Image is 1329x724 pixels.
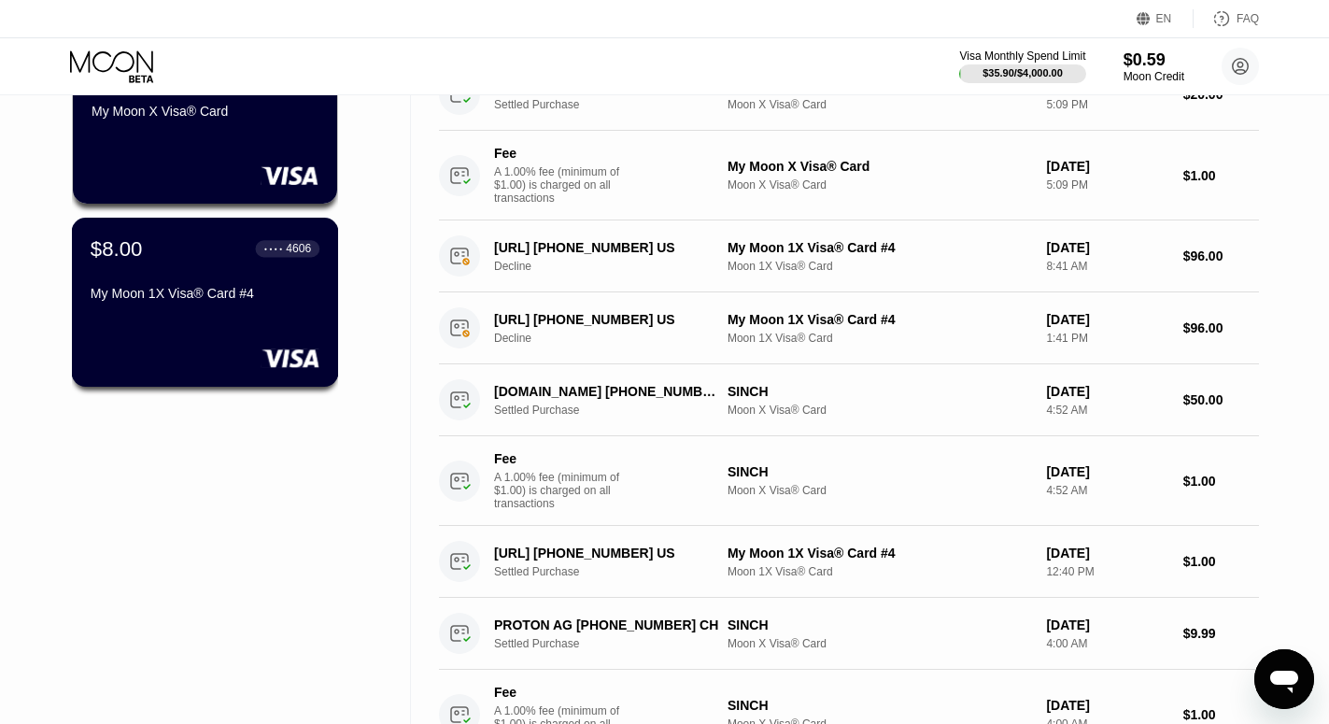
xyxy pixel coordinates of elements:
[1183,626,1259,641] div: $9.99
[1254,649,1314,709] iframe: Button to launch messaging window
[1183,554,1259,569] div: $1.00
[439,526,1259,598] div: [URL] [PHONE_NUMBER] USSettled PurchaseMy Moon 1X Visa® Card #4Moon 1X Visa® Card[DATE]12:40 PM$1.00
[1046,698,1167,713] div: [DATE]
[91,286,319,301] div: My Moon 1X Visa® Card #4
[728,464,1031,479] div: SINCH
[494,312,723,327] div: [URL] [PHONE_NUMBER] US
[1237,12,1259,25] div: FAQ
[959,50,1085,83] div: Visa Monthly Spend Limit$35.90/$4,000.00
[92,104,318,119] div: My Moon X Visa® Card
[1156,12,1172,25] div: EN
[1124,70,1184,83] div: Moon Credit
[494,332,741,345] div: Decline
[1183,392,1259,407] div: $50.00
[1137,9,1194,28] div: EN
[728,618,1031,632] div: SINCH
[728,404,1031,417] div: Moon X Visa® Card
[728,484,1031,497] div: Moon X Visa® Card
[1046,260,1167,273] div: 8:41 AM
[439,131,1259,220] div: FeeA 1.00% fee (minimum of $1.00) is charged on all transactionsMy Moon X Visa® CardMoon X Visa® ...
[728,240,1031,255] div: My Moon 1X Visa® Card #4
[728,546,1031,561] div: My Moon 1X Visa® Card #4
[1046,159,1167,174] div: [DATE]
[1183,248,1259,263] div: $96.00
[494,637,741,650] div: Settled Purchase
[286,242,311,255] div: 4606
[1194,9,1259,28] div: FAQ
[439,220,1259,292] div: [URL] [PHONE_NUMBER] USDeclineMy Moon 1X Visa® Card #4Moon 1X Visa® Card[DATE]8:41 AM$96.00
[494,384,723,399] div: [DOMAIN_NAME] [PHONE_NUMBER] LV
[494,240,723,255] div: [URL] [PHONE_NUMBER] US
[494,98,741,111] div: Settled Purchase
[728,332,1031,345] div: Moon 1X Visa® Card
[1046,404,1167,417] div: 4:52 AM
[1046,484,1167,497] div: 4:52 AM
[494,146,625,161] div: Fee
[439,364,1259,436] div: [DOMAIN_NAME] [PHONE_NUMBER] LVSettled PurchaseSINCHMoon X Visa® Card[DATE]4:52 AM$50.00
[1183,168,1259,183] div: $1.00
[1183,320,1259,335] div: $96.00
[494,565,741,578] div: Settled Purchase
[494,165,634,205] div: A 1.00% fee (minimum of $1.00) is charged on all transactions
[1124,50,1184,83] div: $0.59Moon Credit
[494,404,741,417] div: Settled Purchase
[73,219,337,386] div: $8.00● ● ● ●4606My Moon 1X Visa® Card #4
[1046,618,1167,632] div: [DATE]
[1183,707,1259,722] div: $1.00
[959,50,1085,63] div: Visa Monthly Spend Limit
[494,618,723,632] div: PROTON AG [PHONE_NUMBER] CH
[728,698,1031,713] div: SINCH
[1046,384,1167,399] div: [DATE]
[728,159,1031,174] div: My Moon X Visa® Card
[728,384,1031,399] div: SINCH
[728,637,1031,650] div: Moon X Visa® Card
[494,685,625,700] div: Fee
[1046,565,1167,578] div: 12:40 PM
[1046,240,1167,255] div: [DATE]
[1183,474,1259,489] div: $1.00
[73,36,337,204] div: $0.59● ● ● ●8861My Moon X Visa® Card
[1046,178,1167,192] div: 5:09 PM
[439,598,1259,670] div: PROTON AG [PHONE_NUMBER] CHSettled PurchaseSINCHMoon X Visa® Card[DATE]4:00 AM$9.99
[494,471,634,510] div: A 1.00% fee (minimum of $1.00) is charged on all transactions
[728,565,1031,578] div: Moon 1X Visa® Card
[1046,332,1167,345] div: 1:41 PM
[494,451,625,466] div: Fee
[264,246,283,251] div: ● ● ● ●
[728,260,1031,273] div: Moon 1X Visa® Card
[1046,546,1167,561] div: [DATE]
[1046,312,1167,327] div: [DATE]
[728,178,1031,192] div: Moon X Visa® Card
[728,98,1031,111] div: Moon X Visa® Card
[439,436,1259,526] div: FeeA 1.00% fee (minimum of $1.00) is charged on all transactionsSINCHMoon X Visa® Card[DATE]4:52 ...
[1124,50,1184,70] div: $0.59
[494,546,723,561] div: [URL] [PHONE_NUMBER] US
[91,236,143,261] div: $8.00
[1046,637,1167,650] div: 4:00 AM
[439,292,1259,364] div: [URL] [PHONE_NUMBER] USDeclineMy Moon 1X Visa® Card #4Moon 1X Visa® Card[DATE]1:41 PM$96.00
[983,67,1063,78] div: $35.90 / $4,000.00
[1046,464,1167,479] div: [DATE]
[728,312,1031,327] div: My Moon 1X Visa® Card #4
[1046,98,1167,111] div: 5:09 PM
[494,260,741,273] div: Decline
